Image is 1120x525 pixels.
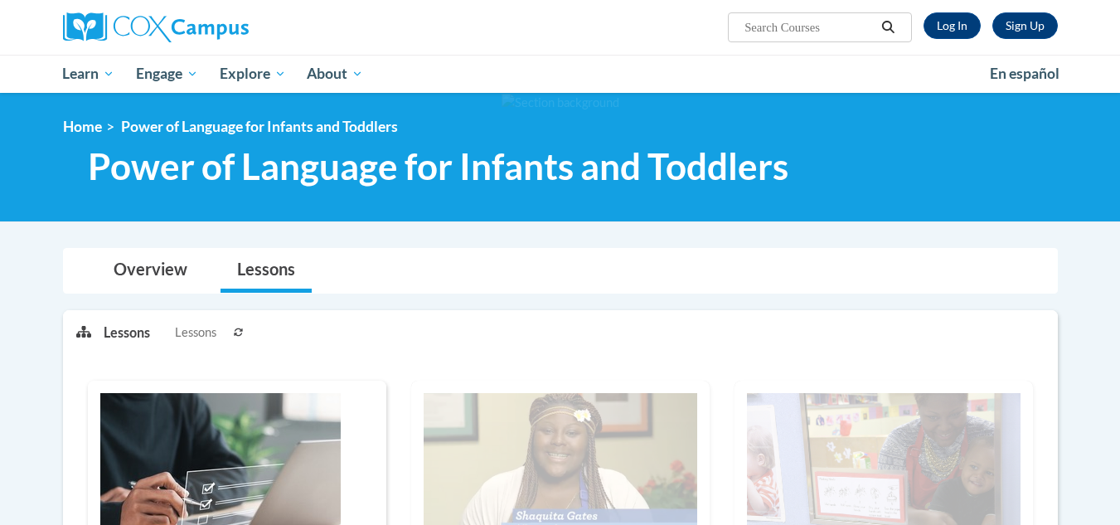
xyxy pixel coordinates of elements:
[979,56,1070,91] a: En español
[743,17,875,37] input: Search Courses
[502,94,619,112] img: Section background
[992,12,1058,39] a: Register
[209,55,297,93] a: Explore
[221,249,312,293] a: Lessons
[990,65,1059,82] span: En español
[97,249,204,293] a: Overview
[307,64,363,84] span: About
[38,55,1083,93] div: Main menu
[175,323,216,342] span: Lessons
[136,64,198,84] span: Engage
[63,118,102,135] a: Home
[104,323,150,342] p: Lessons
[125,55,209,93] a: Engage
[63,12,249,42] img: Cox Campus
[63,12,378,42] a: Cox Campus
[52,55,126,93] a: Learn
[220,64,286,84] span: Explore
[62,64,114,84] span: Learn
[924,12,981,39] a: Log In
[296,55,374,93] a: About
[121,118,398,135] span: Power of Language for Infants and Toddlers
[88,144,788,188] span: Power of Language for Infants and Toddlers
[875,17,900,37] button: Search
